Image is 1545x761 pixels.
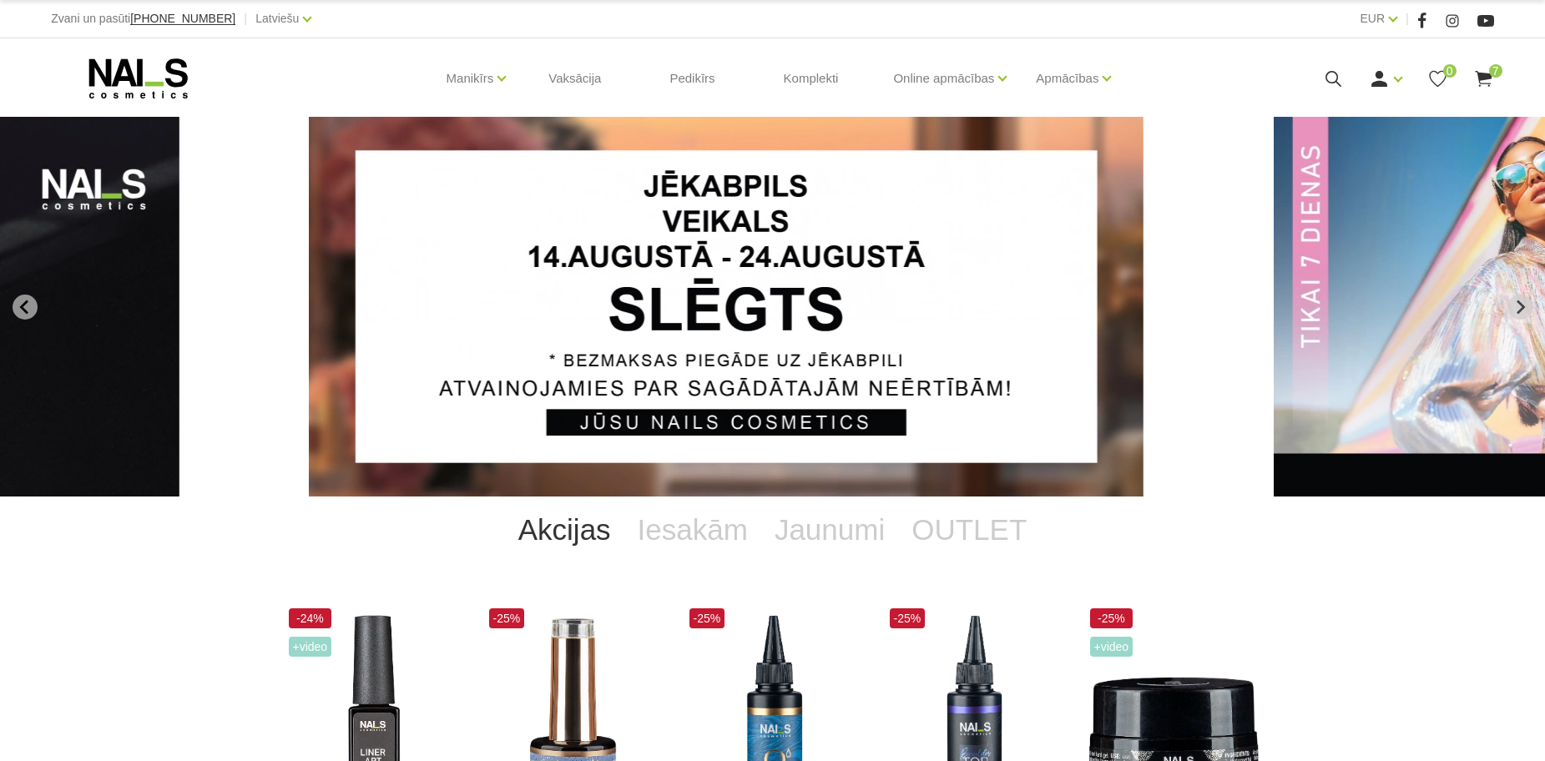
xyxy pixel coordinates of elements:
[447,45,494,112] a: Manikīrs
[309,117,1236,496] li: 1 of 12
[489,608,525,628] span: -25%
[689,608,725,628] span: -25%
[1036,45,1098,112] a: Apmācības
[535,38,614,118] a: Vaksācija
[898,496,1040,563] a: OUTLET
[130,12,235,25] span: [PHONE_NUMBER]
[656,38,728,118] a: Pedikīrs
[624,496,761,563] a: Iesakām
[1507,295,1532,320] button: Next slide
[1361,8,1386,28] a: EUR
[890,608,926,628] span: -25%
[255,8,299,28] a: Latviešu
[244,8,247,29] span: |
[1406,8,1409,29] span: |
[893,45,994,112] a: Online apmācības
[1489,64,1502,78] span: 7
[1473,68,1494,89] a: 7
[505,496,624,563] a: Akcijas
[1427,68,1448,89] a: 0
[1443,64,1457,78] span: 0
[289,637,332,657] span: +Video
[130,13,235,25] a: [PHONE_NUMBER]
[770,38,852,118] a: Komplekti
[51,8,235,29] div: Zvani un pasūti
[289,608,332,628] span: -24%
[1090,637,1134,657] span: +Video
[13,295,38,320] button: Go to last slide
[1090,608,1134,628] span: -25%
[761,496,898,563] a: Jaunumi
